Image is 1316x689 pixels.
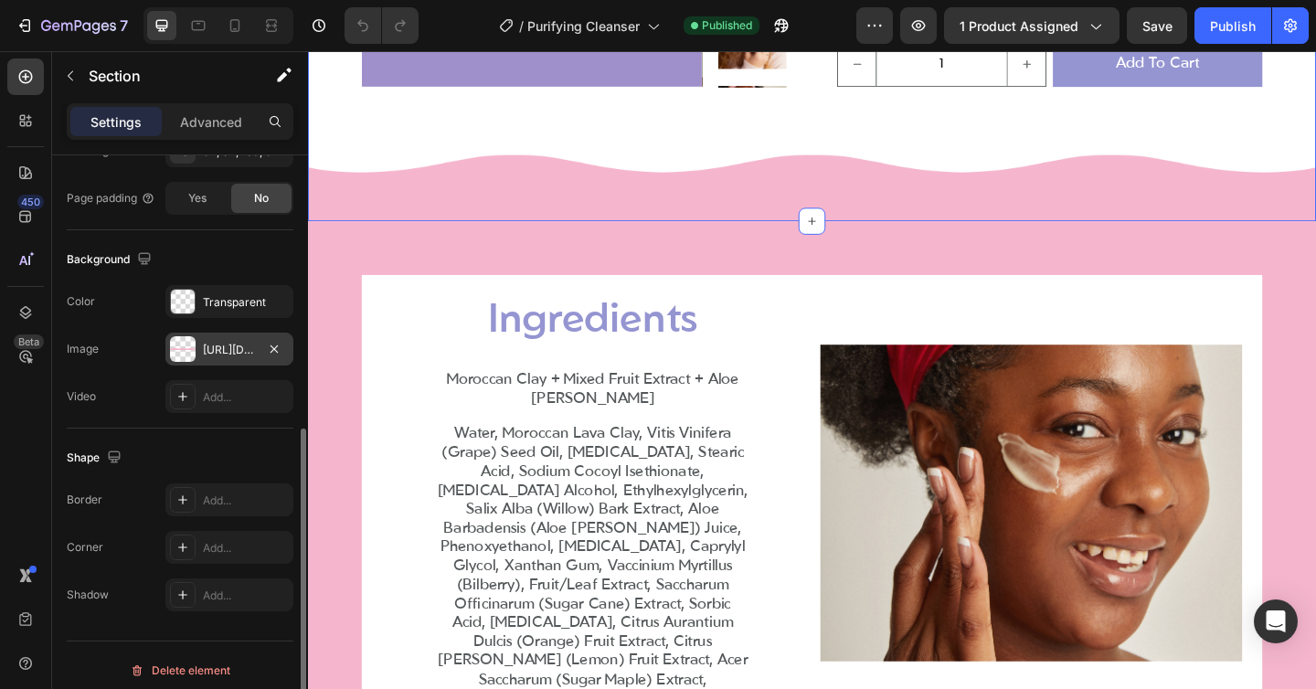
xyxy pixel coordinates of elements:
p: Section [89,65,239,87]
div: Beta [14,334,44,349]
div: Add... [203,540,289,556]
div: 450 [17,195,44,209]
div: Undo/Redo [345,7,419,44]
div: Background [67,248,155,272]
span: No [254,190,269,207]
div: Delete element [130,660,230,682]
button: Publish [1194,7,1271,44]
p: Advanced [180,112,242,132]
span: / [519,16,524,36]
div: Color [67,293,95,310]
div: Add... [203,493,289,509]
span: Purifying Cleanser [527,16,640,36]
div: Shape [67,446,125,471]
p: Moroccan Clay + Mixed Fruit Extract + Aloe [PERSON_NAME] [141,348,479,389]
div: Open Intercom Messenger [1254,599,1298,643]
button: 1 product assigned [944,7,1120,44]
p: Settings [90,112,142,132]
button: 7 [7,7,136,44]
h2: Ingredients [139,266,481,324]
button: Delete element [67,656,293,685]
div: Shadow [67,587,109,603]
iframe: Design area [308,51,1316,689]
p: 7 [120,15,128,37]
div: Add... [203,588,289,604]
div: Image [67,341,99,357]
span: Published [702,17,752,34]
div: [URL][DOMAIN_NAME] [203,342,256,358]
div: Page padding [67,190,155,207]
div: Add to cart [879,5,970,26]
img: gempages_556138721485784016-c8303201-9d51-4498-a49d-7b00d0daf77e.jpg [557,320,1016,664]
div: Publish [1210,16,1256,36]
div: Add... [203,389,289,406]
div: Corner [67,539,103,556]
span: Save [1142,18,1173,34]
button: Save [1127,7,1187,44]
span: 1 product assigned [960,16,1078,36]
span: Yes [188,190,207,207]
div: Transparent [203,294,289,311]
div: Border [67,492,102,508]
div: Video [67,388,96,405]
